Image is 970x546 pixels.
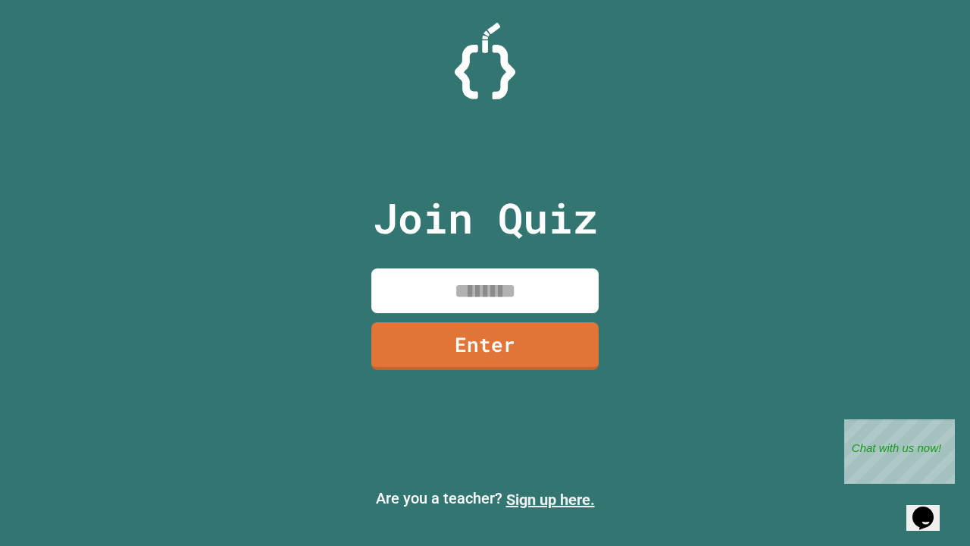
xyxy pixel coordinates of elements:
a: Sign up here. [506,491,595,509]
a: Enter [371,322,599,370]
img: Logo.svg [455,23,515,99]
p: Join Quiz [373,187,598,249]
iframe: chat widget [844,419,955,484]
p: Are you a teacher? [12,487,958,511]
iframe: chat widget [906,485,955,531]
